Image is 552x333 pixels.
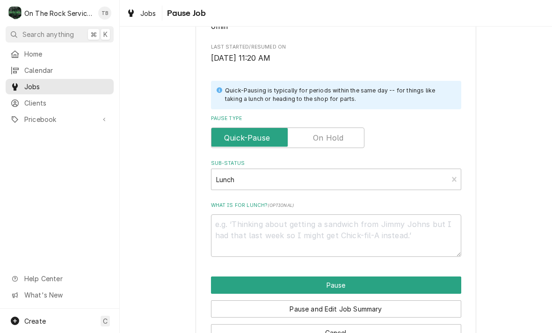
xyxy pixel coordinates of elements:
[211,160,461,167] label: Sub-Status
[6,287,114,303] a: Go to What's New
[211,43,461,64] div: Last Started/Resumed On
[211,160,461,190] div: Sub-Status
[211,53,461,64] span: Last Started/Resumed On
[103,316,108,326] span: C
[6,63,114,78] a: Calendar
[24,290,108,300] span: What's New
[98,7,111,20] div: TB
[98,7,111,20] div: Todd Brady's Avatar
[211,300,461,318] button: Pause and Edit Job Summary
[24,114,95,124] span: Pricebook
[211,115,461,122] label: Pause Type
[6,112,114,127] a: Go to Pricebook
[6,79,114,94] a: Jobs
[8,7,22,20] div: On The Rock Services's Avatar
[24,65,109,75] span: Calendar
[24,49,109,59] span: Home
[164,7,206,20] span: Pause Job
[211,276,461,294] button: Pause
[123,6,160,21] a: Jobs
[24,274,108,283] span: Help Center
[24,8,93,18] div: On The Rock Services
[22,29,74,39] span: Search anything
[211,202,461,257] div: What is for lunch?
[6,46,114,62] a: Home
[211,54,270,63] span: [DATE] 11:20 AM
[8,7,22,20] div: O
[140,8,156,18] span: Jobs
[211,115,461,148] div: Pause Type
[6,271,114,286] a: Go to Help Center
[103,29,108,39] span: K
[211,276,461,294] div: Button Group Row
[211,43,461,51] span: Last Started/Resumed On
[24,82,109,92] span: Jobs
[24,98,109,108] span: Clients
[24,317,46,325] span: Create
[211,294,461,318] div: Button Group Row
[6,26,114,43] button: Search anything⌘K
[268,203,294,208] span: ( optional )
[6,95,114,111] a: Clients
[90,29,97,39] span: ⌘
[225,86,452,104] div: Quick-Pausing is typically for periods within the same day -- for things like taking a lunch or h...
[211,202,461,209] label: What is for lunch?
